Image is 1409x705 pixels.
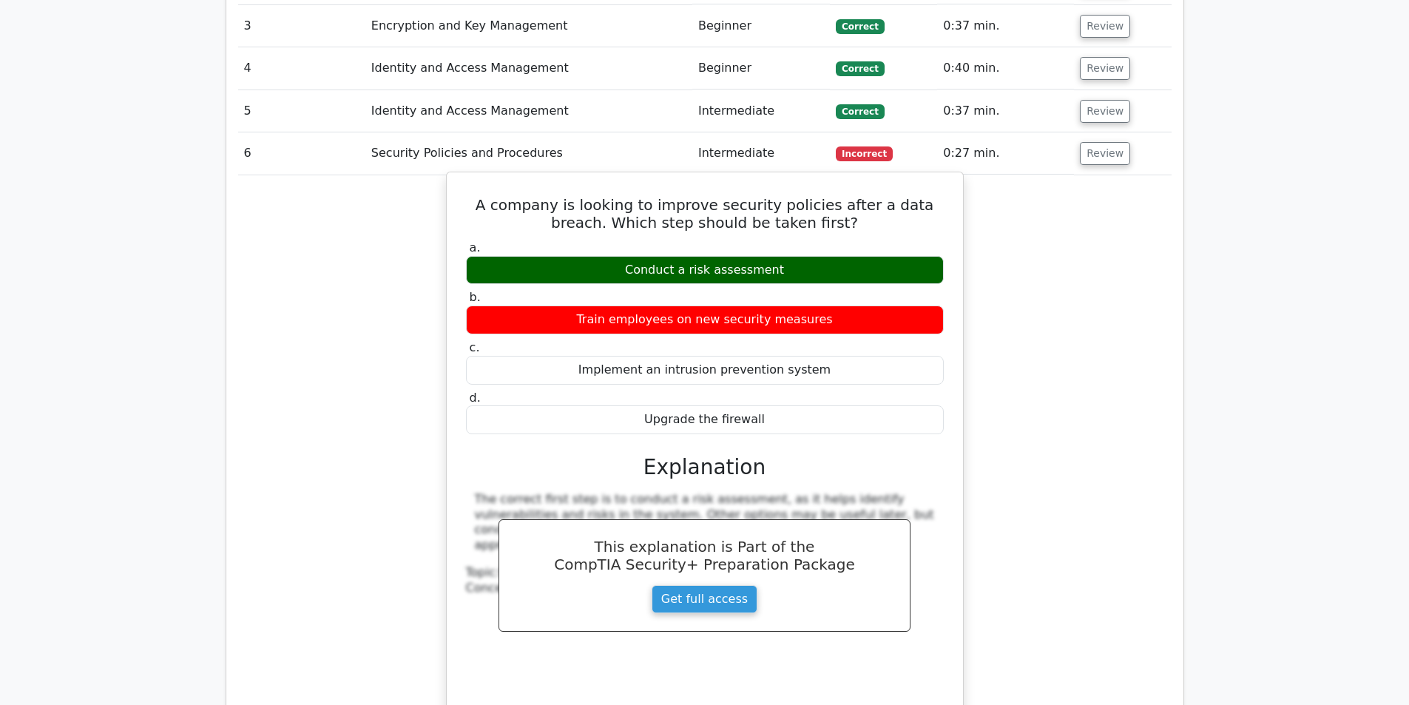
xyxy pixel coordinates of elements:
td: Identity and Access Management [365,47,692,90]
td: Intermediate [692,90,830,132]
td: Identity and Access Management [365,90,692,132]
td: Beginner [692,47,830,90]
div: Concept: [466,581,944,596]
span: Correct [836,61,884,76]
td: Encryption and Key Management [365,5,692,47]
td: 0:37 min. [937,90,1074,132]
td: 6 [238,132,365,175]
button: Review [1080,15,1130,38]
td: Intermediate [692,132,830,175]
td: 5 [238,90,365,132]
td: 0:37 min. [937,5,1074,47]
span: d. [470,391,481,405]
td: 4 [238,47,365,90]
span: Correct [836,104,884,119]
button: Review [1080,100,1130,123]
div: Train employees on new security measures [466,306,944,334]
div: Implement an intrusion prevention system [466,356,944,385]
button: Review [1080,142,1130,165]
span: a. [470,240,481,254]
td: 3 [238,5,365,47]
h3: Explanation [475,455,935,480]
td: 0:40 min. [937,47,1074,90]
td: Beginner [692,5,830,47]
span: c. [470,340,480,354]
td: Security Policies and Procedures [365,132,692,175]
h5: A company is looking to improve security policies after a data breach. Which step should be taken... [464,196,945,232]
td: 0:27 min. [937,132,1074,175]
span: b. [470,290,481,304]
div: The correct first step is to conduct a risk assessment, as it helps identify vulnerabilities and ... [475,492,935,553]
div: Topic: [466,565,944,581]
a: Get full access [652,585,757,613]
span: Correct [836,19,884,34]
div: Conduct a risk assessment [466,256,944,285]
div: Upgrade the firewall [466,405,944,434]
span: Incorrect [836,146,893,161]
button: Review [1080,57,1130,80]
